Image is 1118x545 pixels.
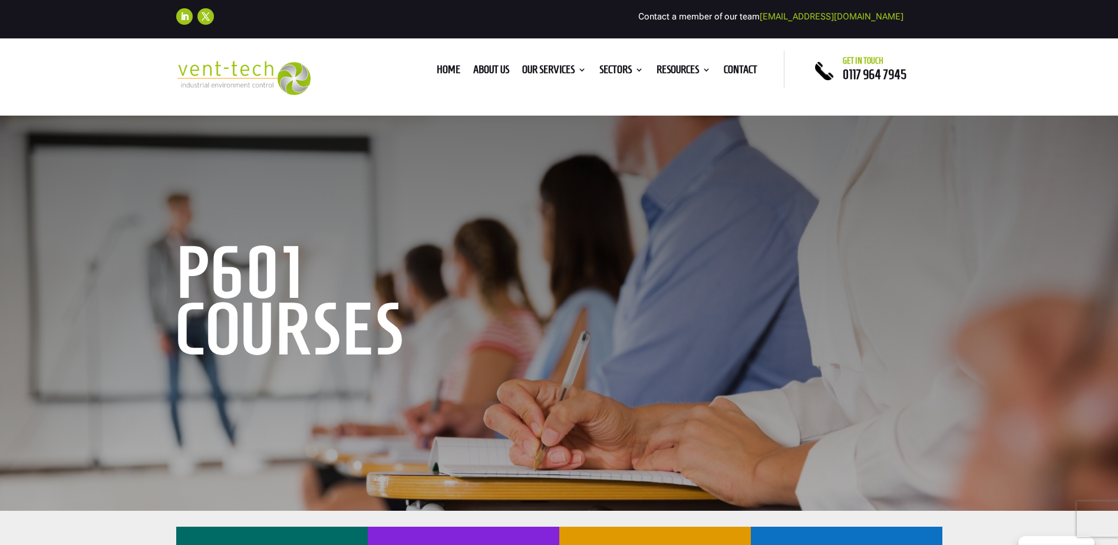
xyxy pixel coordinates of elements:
a: Contact [724,65,757,78]
a: 0117 964 7945 [843,67,906,81]
a: Follow on X [197,8,214,25]
a: Home [437,65,460,78]
a: Sectors [599,65,644,78]
a: Our Services [522,65,586,78]
a: [EMAIL_ADDRESS][DOMAIN_NAME] [760,11,903,22]
a: Resources [657,65,711,78]
img: 2023-09-27T08_35_16.549ZVENT-TECH---Clear-background [176,61,311,96]
a: About us [473,65,509,78]
a: Follow on LinkedIn [176,8,193,25]
span: Get in touch [843,56,883,65]
span: Contact a member of our team [638,11,903,22]
h1: P601 Courses [176,244,536,363]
